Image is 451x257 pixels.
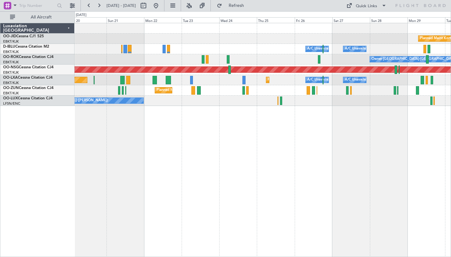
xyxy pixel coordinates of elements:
[3,60,19,65] a: EBKT/KJK
[3,34,44,38] a: OO-JIDCessna CJ1 525
[76,13,86,18] div: [DATE]
[295,17,332,23] div: Fri 26
[257,17,294,23] div: Thu 25
[3,50,19,54] a: EBKT/KJK
[3,66,19,69] span: OO-NSG
[19,1,55,10] input: Trip Number
[7,12,68,22] button: All Aircraft
[157,86,230,95] div: Planned Maint Kortrijk-[GEOGRAPHIC_DATA]
[3,66,54,69] a: OO-NSGCessna Citation CJ4
[307,75,424,85] div: A/C Unavailable [GEOGRAPHIC_DATA] ([GEOGRAPHIC_DATA] National)
[3,55,54,59] a: OO-ROKCessna Citation CJ4
[370,17,407,23] div: Sun 28
[3,45,15,49] span: D-IBLU
[16,15,66,19] span: All Aircraft
[332,17,370,23] div: Sat 27
[3,34,16,38] span: OO-JID
[268,75,341,85] div: Planned Maint Kortrijk-[GEOGRAPHIC_DATA]
[3,86,54,90] a: OO-ZUNCessna Citation CJ4
[144,17,182,23] div: Mon 22
[3,55,19,59] span: OO-ROK
[3,81,19,85] a: EBKT/KJK
[3,86,19,90] span: OO-ZUN
[3,76,53,80] a: OO-LXACessna Citation CJ4
[356,3,377,9] div: Quick Links
[3,45,49,49] a: D-IBLUCessna Citation M2
[3,97,18,100] span: OO-LUX
[182,17,219,23] div: Tue 23
[106,17,144,23] div: Sun 21
[3,97,53,100] a: OO-LUXCessna Citation CJ4
[3,76,18,80] span: OO-LXA
[307,44,424,54] div: A/C Unavailable [GEOGRAPHIC_DATA] ([GEOGRAPHIC_DATA] National)
[3,70,19,75] a: EBKT/KJK
[223,3,250,8] span: Refresh
[69,17,106,23] div: Sat 20
[3,91,19,96] a: EBKT/KJK
[106,3,136,8] span: [DATE] - [DATE]
[345,44,445,54] div: A/C Unavailable [GEOGRAPHIC_DATA]-[GEOGRAPHIC_DATA]
[407,17,445,23] div: Mon 29
[3,39,19,44] a: EBKT/KJK
[219,17,257,23] div: Wed 24
[345,75,371,85] div: A/C Unavailable
[343,1,390,11] button: Quick Links
[3,101,20,106] a: LFSN/ENC
[214,1,251,11] button: Refresh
